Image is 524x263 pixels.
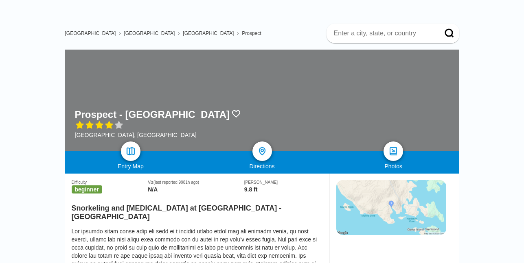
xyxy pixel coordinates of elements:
[72,180,148,185] div: Difficulty
[65,30,116,36] a: [GEOGRAPHIC_DATA]
[72,185,102,193] span: beginner
[65,163,197,170] div: Entry Map
[336,180,446,235] img: staticmap
[237,30,239,36] span: ›
[244,186,323,193] div: 9.8 ft
[333,29,433,37] input: Enter a city, state, or country
[75,132,241,138] div: [GEOGRAPHIC_DATA], [GEOGRAPHIC_DATA]
[148,186,244,193] div: N/A
[384,141,403,161] a: photos
[244,180,323,185] div: [PERSON_NAME]
[388,146,398,156] img: photos
[119,30,121,36] span: ›
[257,146,267,156] img: directions
[242,30,261,36] a: Prospect
[148,180,244,185] div: Viz (last reported 9981h ago)
[196,163,328,170] div: Directions
[126,146,136,156] img: map
[183,30,234,36] a: [GEOGRAPHIC_DATA]
[124,30,175,36] a: [GEOGRAPHIC_DATA]
[178,30,180,36] span: ›
[121,141,140,161] a: map
[328,163,459,170] div: Photos
[75,109,230,120] h1: Prospect - [GEOGRAPHIC_DATA]
[72,199,323,221] h2: Snorkeling and [MEDICAL_DATA] at [GEOGRAPHIC_DATA] - [GEOGRAPHIC_DATA]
